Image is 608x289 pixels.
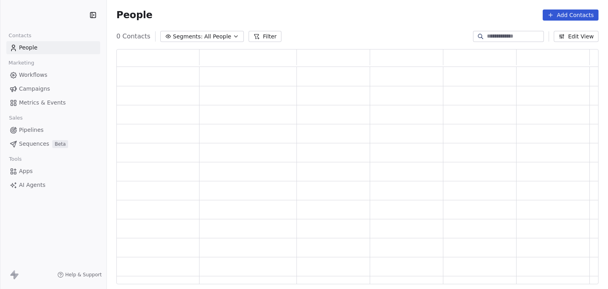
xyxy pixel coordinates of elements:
[249,31,281,42] button: Filter
[19,140,49,148] span: Sequences
[57,272,102,278] a: Help & Support
[19,167,33,175] span: Apps
[19,126,44,134] span: Pipelines
[554,31,598,42] button: Edit View
[65,272,102,278] span: Help & Support
[6,41,100,54] a: People
[116,32,150,41] span: 0 Contacts
[543,10,598,21] button: Add Contacts
[116,9,152,21] span: People
[6,153,25,165] span: Tools
[6,165,100,178] a: Apps
[19,181,46,189] span: AI Agents
[6,179,100,192] a: AI Agents
[6,124,100,137] a: Pipelines
[19,71,47,79] span: Workflows
[5,57,38,69] span: Marketing
[173,32,203,41] span: Segments:
[5,30,35,42] span: Contacts
[204,32,231,41] span: All People
[6,82,100,95] a: Campaigns
[19,99,66,107] span: Metrics & Events
[6,68,100,82] a: Workflows
[19,44,38,52] span: People
[6,137,100,150] a: SequencesBeta
[6,112,26,124] span: Sales
[52,140,68,148] span: Beta
[6,96,100,109] a: Metrics & Events
[19,85,50,93] span: Campaigns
